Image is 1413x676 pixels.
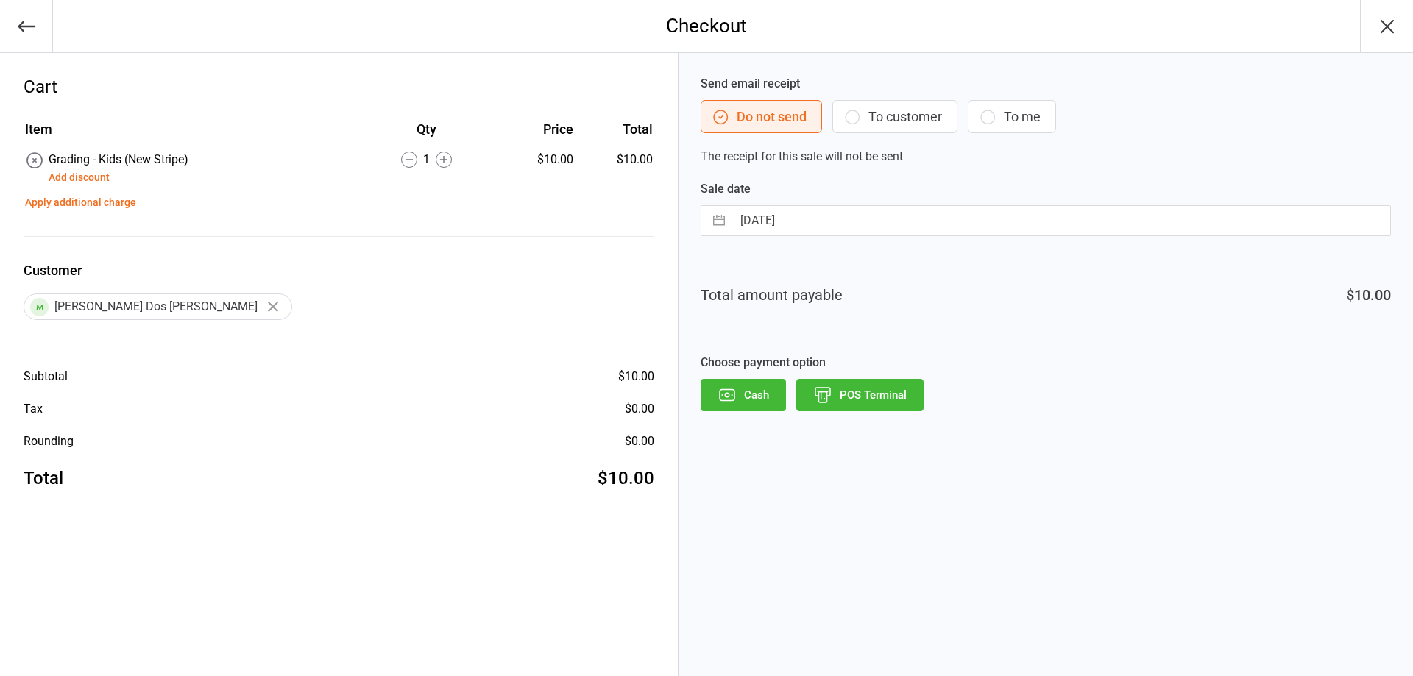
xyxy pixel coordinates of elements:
[701,75,1391,93] label: Send email receipt
[24,368,68,385] div: Subtotal
[625,433,654,450] div: $0.00
[579,119,653,149] th: Total
[24,433,74,450] div: Rounding
[359,151,494,168] div: 1
[579,151,653,186] td: $10.00
[701,180,1391,198] label: Sale date
[24,260,654,280] label: Customer
[968,100,1056,133] button: To me
[495,119,573,139] div: Price
[796,379,924,411] button: POS Terminal
[701,354,1391,371] label: Choose payment option
[359,119,494,149] th: Qty
[701,75,1391,166] div: The receipt for this sale will not be sent
[25,195,136,210] button: Apply additional charge
[25,119,358,149] th: Item
[495,151,573,168] div: $10.00
[701,379,786,411] button: Cash
[1346,284,1391,306] div: $10.00
[49,152,188,166] span: Grading - Kids (New Stripe)
[701,284,843,306] div: Total amount payable
[701,100,822,133] button: Do not send
[24,293,292,320] div: [PERSON_NAME] Dos [PERSON_NAME]
[598,465,654,491] div: $10.00
[24,465,63,491] div: Total
[49,170,110,185] button: Add discount
[625,400,654,418] div: $0.00
[24,400,43,418] div: Tax
[832,100,957,133] button: To customer
[24,74,654,100] div: Cart
[618,368,654,385] div: $10.00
